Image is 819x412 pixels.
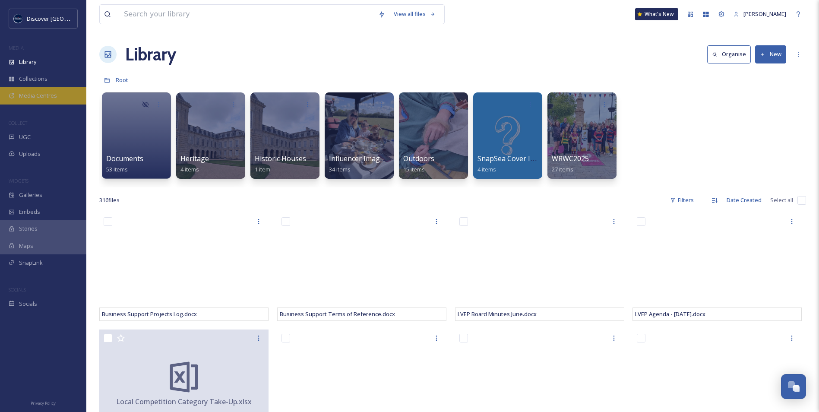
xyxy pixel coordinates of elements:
[125,41,176,67] a: Library
[552,155,589,173] a: WRWC202527 items
[102,310,197,318] span: Business Support Projects Log.docx
[329,165,351,173] span: 34 items
[180,155,209,173] a: Heritage4 items
[9,286,26,293] span: SOCIALS
[19,92,57,100] span: Media Centres
[770,196,793,204] span: Select all
[19,300,37,308] span: Socials
[19,225,38,233] span: Stories
[116,76,128,84] span: Root
[277,213,446,321] iframe: msdoc-iframe
[255,165,270,173] span: 1 item
[180,165,199,173] span: 4 items
[255,155,306,173] a: Historic Houses1 item
[19,58,36,66] span: Library
[389,6,440,22] a: View all files
[9,44,24,51] span: MEDIA
[743,10,786,18] span: [PERSON_NAME]
[19,133,31,141] span: UGC
[729,6,791,22] a: [PERSON_NAME]
[19,242,33,250] span: Maps
[329,154,424,163] span: Influencer Images and Videos
[27,14,105,22] span: Discover [GEOGRAPHIC_DATA]
[19,259,43,267] span: SnapLink
[552,154,589,163] span: WRWC2025
[477,165,496,173] span: 4 items
[31,397,56,408] a: Privacy Policy
[632,213,802,321] iframe: msdoc-iframe
[477,154,545,163] span: SnapSea Cover Icons
[116,396,252,407] span: Local Competition Category Take-Up.xlsx
[666,192,698,209] div: Filters
[120,5,374,24] input: Search your library
[9,120,27,126] span: COLLECT
[458,310,537,318] span: LVEP Board Minutes June.docx
[19,75,47,83] span: Collections
[477,155,545,173] a: SnapSea Cover Icons4 items
[99,213,269,321] iframe: msdoc-iframe
[455,213,624,321] iframe: msdoc-iframe
[707,45,755,63] a: Organise
[552,165,573,173] span: 27 items
[106,154,143,163] span: Documents
[14,14,22,23] img: Untitled%20design%20%282%29.png
[116,75,128,85] a: Root
[99,196,120,204] span: 316 file s
[635,310,705,318] span: LVEP Agenda - [DATE].docx
[403,155,434,173] a: Outdoors15 items
[781,374,806,399] button: Open Chat
[19,191,42,199] span: Galleries
[707,45,751,63] button: Organise
[403,154,434,163] span: Outdoors
[106,155,143,173] a: Documents53 items
[106,165,128,173] span: 53 items
[755,45,786,63] button: New
[19,150,41,158] span: Uploads
[329,155,424,173] a: Influencer Images and Videos34 items
[722,192,766,209] div: Date Created
[9,177,28,184] span: WIDGETS
[255,154,306,163] span: Historic Houses
[280,310,395,318] span: Business Support Terms of Reference.docx
[403,165,425,173] span: 15 items
[180,154,209,163] span: Heritage
[19,208,40,216] span: Embeds
[635,8,678,20] a: What's New
[31,400,56,406] span: Privacy Policy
